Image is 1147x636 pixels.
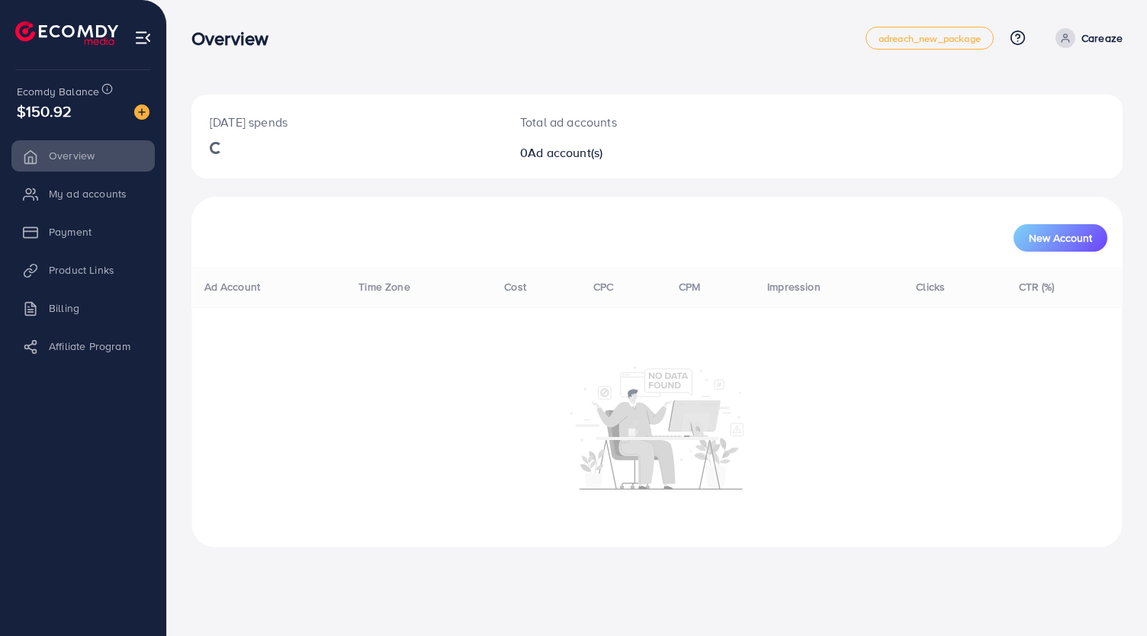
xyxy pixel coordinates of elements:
a: Careaze [1049,28,1123,48]
span: New Account [1029,233,1092,243]
span: $150.92 [17,100,72,122]
img: logo [15,21,118,45]
p: [DATE] spends [210,113,484,131]
a: adreach_new_package [866,27,994,50]
span: Ecomdy Balance [17,84,99,99]
img: menu [134,29,152,47]
span: Ad account(s) [528,144,602,161]
span: adreach_new_package [879,34,981,43]
p: Total ad accounts [520,113,716,131]
button: New Account [1014,224,1107,252]
img: image [134,104,149,120]
h2: 0 [520,146,716,160]
h3: Overview [191,27,281,50]
p: Careaze [1081,29,1123,47]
